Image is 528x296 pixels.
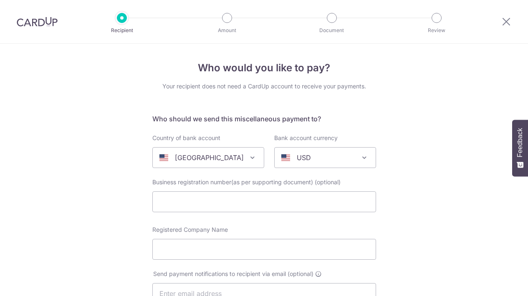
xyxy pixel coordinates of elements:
[275,148,376,168] span: USD
[152,82,376,90] div: Your recipient does not need a CardUp account to receive your payments.
[152,178,313,186] span: Business registration number(as per supporting document)
[406,26,467,35] p: Review
[153,148,264,168] span: United States
[152,147,264,168] span: United States
[152,226,228,233] span: Registered Company Name
[153,270,313,278] span: Send payment notifications to recipient via email (optional)
[512,120,528,176] button: Feedback - Show survey
[297,153,311,163] p: USD
[152,114,376,124] h5: Who should we send this miscellaneous payment to?
[274,134,338,142] label: Bank account currency
[516,128,524,157] span: Feedback
[91,26,153,35] p: Recipient
[152,134,220,142] label: Country of bank account
[315,178,341,186] span: (optional)
[152,60,376,75] h4: Who would you like to pay?
[301,26,363,35] p: Document
[17,17,58,27] img: CardUp
[196,26,258,35] p: Amount
[175,153,244,163] p: [GEOGRAPHIC_DATA]
[274,147,376,168] span: USD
